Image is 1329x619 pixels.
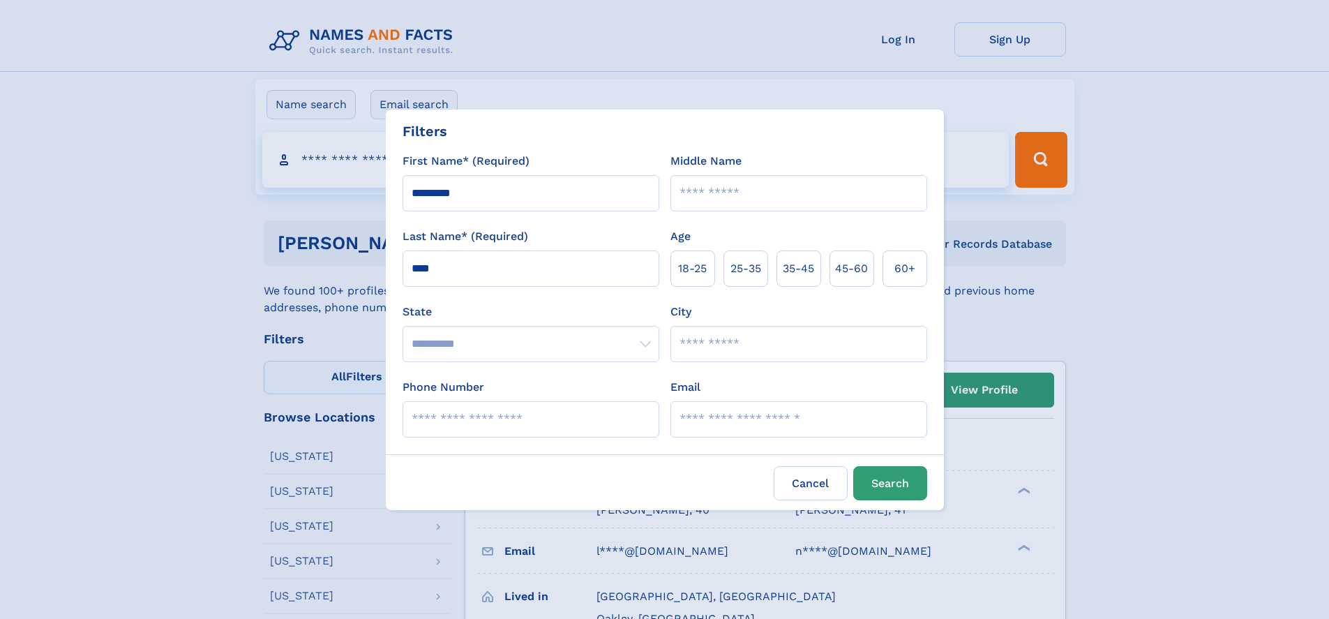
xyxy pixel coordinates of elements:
[894,260,915,277] span: 60+
[670,153,742,170] label: Middle Name
[835,260,868,277] span: 45‑60
[403,153,530,170] label: First Name* (Required)
[853,466,927,500] button: Search
[774,466,848,500] label: Cancel
[678,260,707,277] span: 18‑25
[403,228,528,245] label: Last Name* (Required)
[783,260,814,277] span: 35‑45
[403,121,447,142] div: Filters
[670,228,691,245] label: Age
[670,379,700,396] label: Email
[403,304,659,320] label: State
[670,304,691,320] label: City
[403,379,484,396] label: Phone Number
[730,260,761,277] span: 25‑35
